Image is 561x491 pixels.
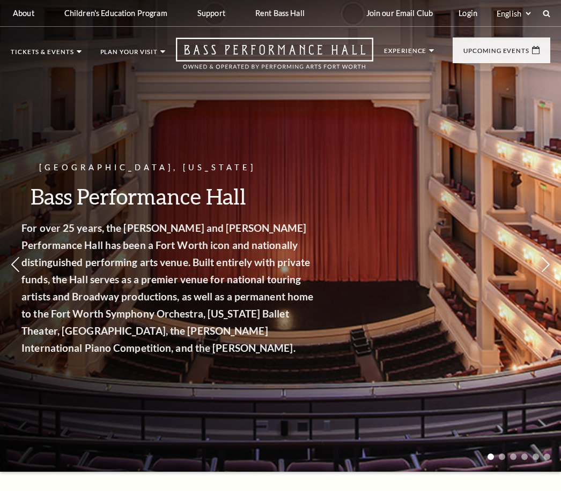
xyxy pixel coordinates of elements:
[43,222,335,354] strong: For over 25 years, the [PERSON_NAME] and [PERSON_NAME] Performance Hall has been a Fort Worth ico...
[64,9,167,18] p: Children's Education Program
[197,9,225,18] p: Support
[494,9,533,19] select: Select:
[255,9,305,18] p: Rent Bass Hall
[43,183,338,210] h3: Bass Performance Hall
[43,161,338,175] p: [GEOGRAPHIC_DATA], [US_STATE]
[13,9,34,18] p: About
[463,48,529,59] p: Upcoming Events
[384,48,426,59] p: Experience
[11,49,74,61] p: Tickets & Events
[100,49,158,61] p: Plan Your Visit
